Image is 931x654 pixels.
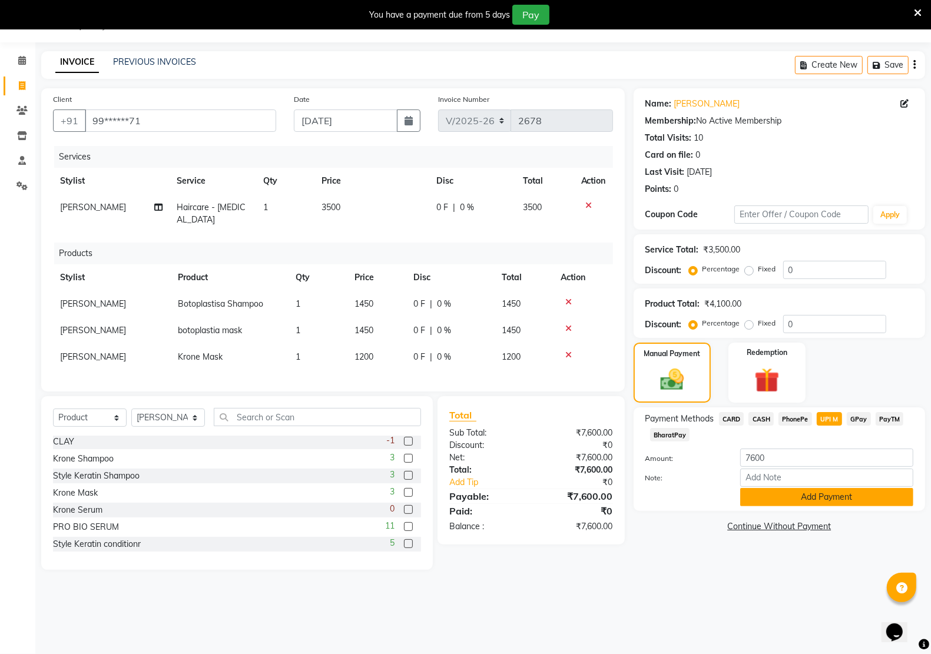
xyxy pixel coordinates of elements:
div: [DATE] [687,166,713,178]
div: Total: [440,464,531,476]
div: ₹0 [546,476,622,489]
span: CARD [719,412,744,426]
span: 1200 [502,351,521,362]
a: INVOICE [55,52,99,73]
div: You have a payment due from 5 days [369,9,510,21]
th: Qty [289,264,347,291]
div: 0 [696,149,701,161]
label: Fixed [758,264,776,274]
th: Disc [406,264,495,291]
div: Style Keratin conditionr [53,538,141,550]
div: Sub Total: [440,427,531,439]
div: Last Visit: [645,166,685,178]
th: Stylist [53,168,170,194]
a: [PERSON_NAME] [674,98,740,110]
div: Total Visits: [645,132,692,144]
label: Note: [637,473,732,483]
label: Client [53,94,72,105]
span: Haircare - [MEDICAL_DATA] [177,202,246,225]
span: 3500 [523,202,542,213]
span: 0 F [413,298,425,310]
label: Percentage [703,264,740,274]
div: Krone Shampoo [53,453,114,465]
span: CASH [748,412,774,426]
label: Amount: [637,453,732,464]
th: Stylist [53,264,171,291]
span: 1450 [502,298,521,309]
th: Product [171,264,289,291]
span: GPay [847,412,871,426]
span: BharatPay [650,428,690,441]
div: ₹7,600.00 [531,520,622,533]
span: 1 [296,298,300,309]
span: Botoplastisa Shampoo [178,298,263,309]
span: | [453,201,455,214]
div: Paid: [440,504,531,518]
div: Product Total: [645,298,700,310]
label: Percentage [703,318,740,328]
div: Card on file: [645,149,694,161]
span: PayTM [876,412,904,426]
th: Disc [429,168,516,194]
div: Net: [440,452,531,464]
div: Krone Mask [53,487,98,499]
span: [PERSON_NAME] [60,325,126,336]
span: 0 % [437,298,451,310]
span: 0 F [413,324,425,337]
th: Price [314,168,429,194]
input: Enter Offer / Coupon Code [734,205,869,224]
span: 3 [390,452,395,464]
div: ₹0 [531,439,622,452]
span: 0 F [436,201,448,214]
span: Total [449,409,476,421]
span: 3 [390,486,395,498]
span: 3500 [322,202,340,213]
span: Krone Mask [178,351,223,362]
div: ₹7,600.00 [531,489,622,503]
span: 1 [296,351,300,362]
button: Add Payment [740,488,913,506]
span: [PERSON_NAME] [60,202,126,213]
div: No Active Membership [645,115,913,127]
span: [PERSON_NAME] [60,351,126,362]
button: Pay [512,5,549,25]
div: Services [54,146,622,168]
div: Discount: [440,439,531,452]
div: ₹0 [531,504,622,518]
div: Style Keratin Shampoo [53,470,140,482]
label: Date [294,94,310,105]
div: Name: [645,98,672,110]
div: ₹7,600.00 [531,427,622,439]
div: Products [54,243,622,264]
div: ₹4,100.00 [705,298,742,310]
span: 1450 [354,298,373,309]
label: Invoice Number [438,94,489,105]
div: ₹7,600.00 [531,452,622,464]
span: 0 % [460,201,474,214]
div: Payable: [440,489,531,503]
div: Points: [645,183,672,195]
div: Discount: [645,318,682,331]
span: 1 [296,325,300,336]
span: PhonePe [778,412,812,426]
th: Service [170,168,256,194]
button: Apply [873,206,907,224]
span: UPI M [817,412,842,426]
div: Coupon Code [645,208,735,221]
button: Save [867,56,909,74]
label: Redemption [747,347,787,358]
a: Continue Without Payment [636,520,923,533]
span: [PERSON_NAME] [60,298,126,309]
iframe: chat widget [882,607,919,642]
span: | [430,324,432,337]
a: Add Tip [440,476,546,489]
img: _gift.svg [747,365,787,396]
span: 1 [263,202,268,213]
a: PREVIOUS INVOICES [113,57,196,67]
div: Discount: [645,264,682,277]
th: Price [347,264,406,291]
span: 5 [390,537,395,549]
input: Amount [740,449,913,467]
span: 1450 [354,325,373,336]
div: Krone Serum [53,504,102,516]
